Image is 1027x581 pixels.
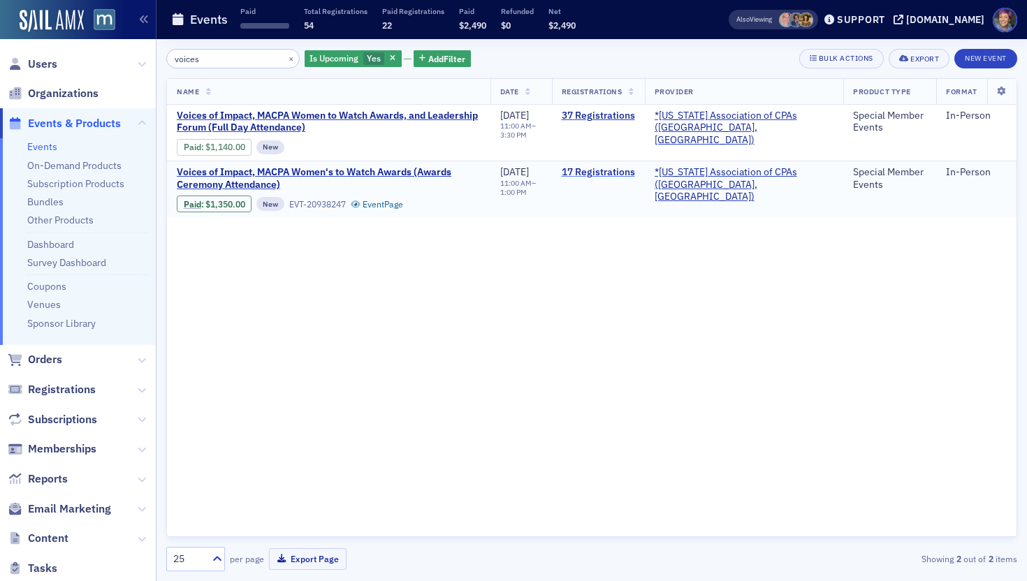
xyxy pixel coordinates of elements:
[27,177,124,190] a: Subscription Products
[28,471,68,487] span: Reports
[986,552,996,565] strong: 2
[562,166,635,179] a: 17 Registrations
[655,166,834,203] span: *Maryland Association of CPAs (Timonium, MD)
[84,9,115,33] a: View Homepage
[173,552,204,566] div: 25
[736,15,750,24] div: Also
[177,166,481,191] a: Voices of Impact, MACPA Women's to Watch Awards (Awards Ceremony Attendance)
[8,531,68,546] a: Content
[367,52,381,64] span: Yes
[28,531,68,546] span: Content
[743,552,1017,565] div: Showing out of items
[184,142,205,152] span: :
[954,552,963,565] strong: 2
[382,20,392,31] span: 22
[8,412,97,427] a: Subscriptions
[27,159,122,172] a: On-Demand Products
[562,87,622,96] span: Registrations
[500,109,529,122] span: [DATE]
[184,142,201,152] a: Paid
[500,166,529,178] span: [DATE]
[906,13,984,26] div: [DOMAIN_NAME]
[501,20,511,31] span: $0
[177,139,252,156] div: Paid: 9 - $114000
[351,199,404,209] a: EventPage
[853,110,926,134] div: Special Member Events
[8,561,57,576] a: Tasks
[28,412,97,427] span: Subscriptions
[799,13,813,27] span: Laura Swann
[501,6,534,16] p: Refunded
[94,9,115,31] img: SailAMX
[500,179,542,197] div: –
[289,199,346,209] div: EVT-20938247
[269,548,347,570] button: Export Page
[256,197,284,211] div: New
[27,317,96,330] a: Sponsor Library
[382,6,444,16] p: Paid Registrations
[240,6,289,16] p: Paid
[309,52,358,64] span: Is Upcoming
[28,561,57,576] span: Tasks
[500,122,542,140] div: –
[28,57,57,72] span: Users
[500,187,527,197] time: 1:00 PM
[184,199,201,209] a: Paid
[414,50,471,68] button: AddFilter
[459,20,486,31] span: $2,490
[910,55,939,63] div: Export
[562,110,635,122] a: 37 Registrations
[789,13,803,27] span: Chris Dougherty
[946,87,977,96] span: Format
[655,110,834,147] a: *[US_STATE] Association of CPAs ([GEOGRAPHIC_DATA], [GEOGRAPHIC_DATA])
[27,214,94,226] a: Other Products
[8,382,96,397] a: Registrations
[954,49,1017,68] button: New Event
[166,49,300,68] input: Search…
[500,87,519,96] span: Date
[184,199,205,209] span: :
[27,140,57,153] a: Events
[304,20,314,31] span: 54
[993,8,1017,32] span: Profile
[8,86,99,101] a: Organizations
[305,50,402,68] div: Yes
[853,87,910,96] span: Product Type
[285,52,298,64] button: ×
[28,352,62,367] span: Orders
[28,501,111,517] span: Email Marketing
[27,196,64,208] a: Bundles
[28,441,96,457] span: Memberships
[500,121,532,131] time: 11:00 AM
[736,15,772,24] span: Viewing
[894,15,989,24] button: [DOMAIN_NAME]
[655,166,834,203] a: *[US_STATE] Association of CPAs ([GEOGRAPHIC_DATA], [GEOGRAPHIC_DATA])
[8,116,121,131] a: Events & Products
[20,10,84,32] img: SailAMX
[205,142,245,152] span: $1,140.00
[946,110,1007,122] div: In-Person
[27,256,106,269] a: Survey Dashboard
[27,238,74,251] a: Dashboard
[853,166,926,191] div: Special Member Events
[28,116,121,131] span: Events & Products
[177,110,481,134] a: Voices of Impact, MACPA Women to Watch Awards, and Leadership Forum (Full Day Attendance)
[837,13,885,26] div: Support
[256,140,284,154] div: New
[190,11,228,28] h1: Events
[459,6,486,16] p: Paid
[799,49,884,68] button: Bulk Actions
[28,86,99,101] span: Organizations
[304,6,367,16] p: Total Registrations
[779,13,794,27] span: Dee Sullivan
[500,178,532,188] time: 11:00 AM
[8,57,57,72] a: Users
[946,166,1007,179] div: In-Person
[655,87,694,96] span: Provider
[8,441,96,457] a: Memberships
[819,54,873,62] div: Bulk Actions
[27,298,61,311] a: Venues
